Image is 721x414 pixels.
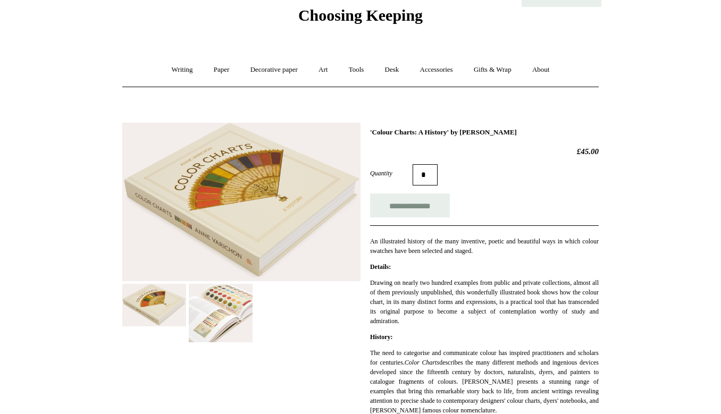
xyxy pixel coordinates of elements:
[370,168,413,178] label: Quantity
[122,284,186,326] img: 'Colour Charts: A History' by Anne Varichon
[405,359,439,366] em: Color Charts
[370,278,599,326] p: Drawing on nearly two hundred examples from public and private collections, almost all of them pr...
[241,56,307,84] a: Decorative paper
[370,263,391,271] strong: Details:
[189,284,253,342] img: 'Colour Charts: A History' by Anne Varichon
[410,56,463,84] a: Accessories
[162,56,203,84] a: Writing
[204,56,239,84] a: Paper
[370,147,599,156] h2: £45.00
[370,128,599,137] h1: 'Colour Charts: A History' by [PERSON_NAME]
[375,56,409,84] a: Desk
[298,15,423,22] a: Choosing Keeping
[523,56,559,84] a: About
[122,123,360,281] img: 'Colour Charts: A History' by Anne Varichon
[464,56,521,84] a: Gifts & Wrap
[309,56,337,84] a: Art
[370,333,393,341] strong: History:
[370,238,599,255] span: An illustrated history of the many inventive, poetic and beautiful ways in which colour swatches ...
[298,6,423,24] span: Choosing Keeping
[339,56,374,84] a: Tools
